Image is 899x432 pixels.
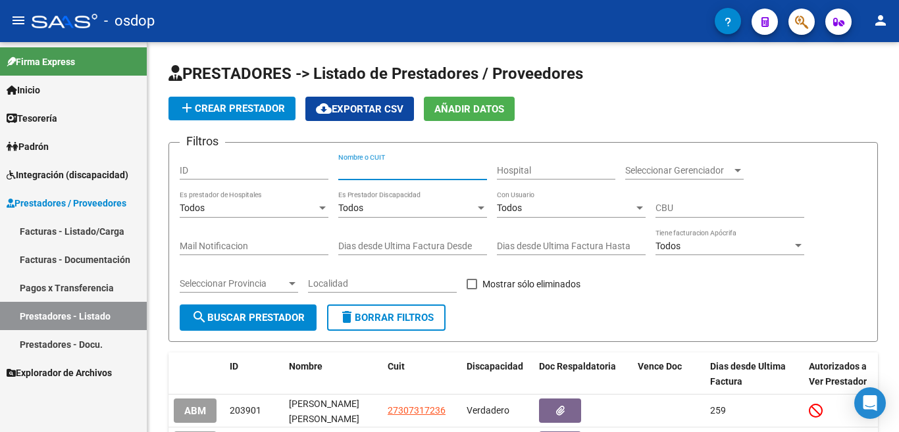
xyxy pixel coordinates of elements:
[180,304,317,331] button: Buscar Prestador
[338,203,363,213] span: Todos
[180,203,205,213] span: Todos
[327,304,446,331] button: Borrar Filtros
[11,12,26,28] mat-icon: menu
[382,352,461,396] datatable-header-cell: Cuit
[7,83,40,97] span: Inicio
[482,276,580,292] span: Mostrar sólo eliminados
[339,312,434,324] span: Borrar Filtros
[168,64,583,83] span: PRESTADORES -> Listado de Prestadores / Proveedores
[180,278,286,289] span: Seleccionar Provincia
[854,387,886,419] div: Open Intercom Messenger
[7,366,112,380] span: Explorador de Archivos
[7,55,75,69] span: Firma Express
[424,97,515,121] button: Añadir Datos
[316,101,332,116] mat-icon: cloud_download
[388,405,446,416] span: 27307317236
[434,103,504,115] span: Añadir Datos
[534,352,632,396] datatable-header-cell: Doc Respaldatoria
[632,352,705,396] datatable-header-cell: Vence Doc
[625,165,732,176] span: Seleccionar Gerenciador
[7,196,126,210] span: Prestadores / Proveedores
[467,361,523,372] span: Discapacidad
[168,97,295,120] button: Crear Prestador
[705,352,804,396] datatable-header-cell: Dias desde Ultima Factura
[104,7,155,36] span: - osdop
[388,361,405,372] span: Cuit
[539,361,616,372] span: Doc Respaldatoria
[804,352,876,396] datatable-header-cell: Autorizados a Ver Prestador
[289,396,377,424] div: [PERSON_NAME] [PERSON_NAME] [PERSON_NAME]
[184,405,206,417] span: ABM
[7,168,128,182] span: Integración (discapacidad)
[179,103,285,114] span: Crear Prestador
[224,352,284,396] datatable-header-cell: ID
[339,309,355,325] mat-icon: delete
[192,309,207,325] mat-icon: search
[497,203,522,213] span: Todos
[316,103,403,115] span: Exportar CSV
[305,97,414,121] button: Exportar CSV
[710,405,726,416] span: 259
[284,352,382,396] datatable-header-cell: Nombre
[180,132,225,151] h3: Filtros
[638,361,682,372] span: Vence Doc
[461,352,534,396] datatable-header-cell: Discapacidad
[289,361,322,372] span: Nombre
[467,405,509,416] span: Verdadero
[873,12,888,28] mat-icon: person
[7,111,57,126] span: Tesorería
[710,361,786,387] span: Dias desde Ultima Factura
[179,100,195,116] mat-icon: add
[192,312,305,324] span: Buscar Prestador
[809,361,867,387] span: Autorizados a Ver Prestador
[230,405,261,416] span: 203901
[7,139,49,154] span: Padrón
[230,361,238,372] span: ID
[655,241,681,251] span: Todos
[174,398,217,423] button: ABM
